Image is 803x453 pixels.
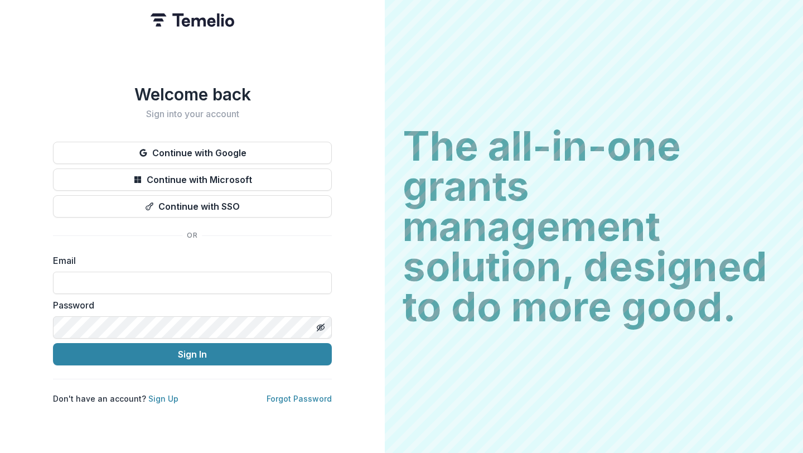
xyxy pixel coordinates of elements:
[53,168,332,191] button: Continue with Microsoft
[151,13,234,27] img: Temelio
[312,319,330,336] button: Toggle password visibility
[53,298,325,312] label: Password
[267,394,332,403] a: Forgot Password
[53,142,332,164] button: Continue with Google
[53,84,332,104] h1: Welcome back
[53,343,332,365] button: Sign In
[53,109,332,119] h2: Sign into your account
[53,254,325,267] label: Email
[53,195,332,218] button: Continue with SSO
[53,393,178,404] p: Don't have an account?
[148,394,178,403] a: Sign Up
